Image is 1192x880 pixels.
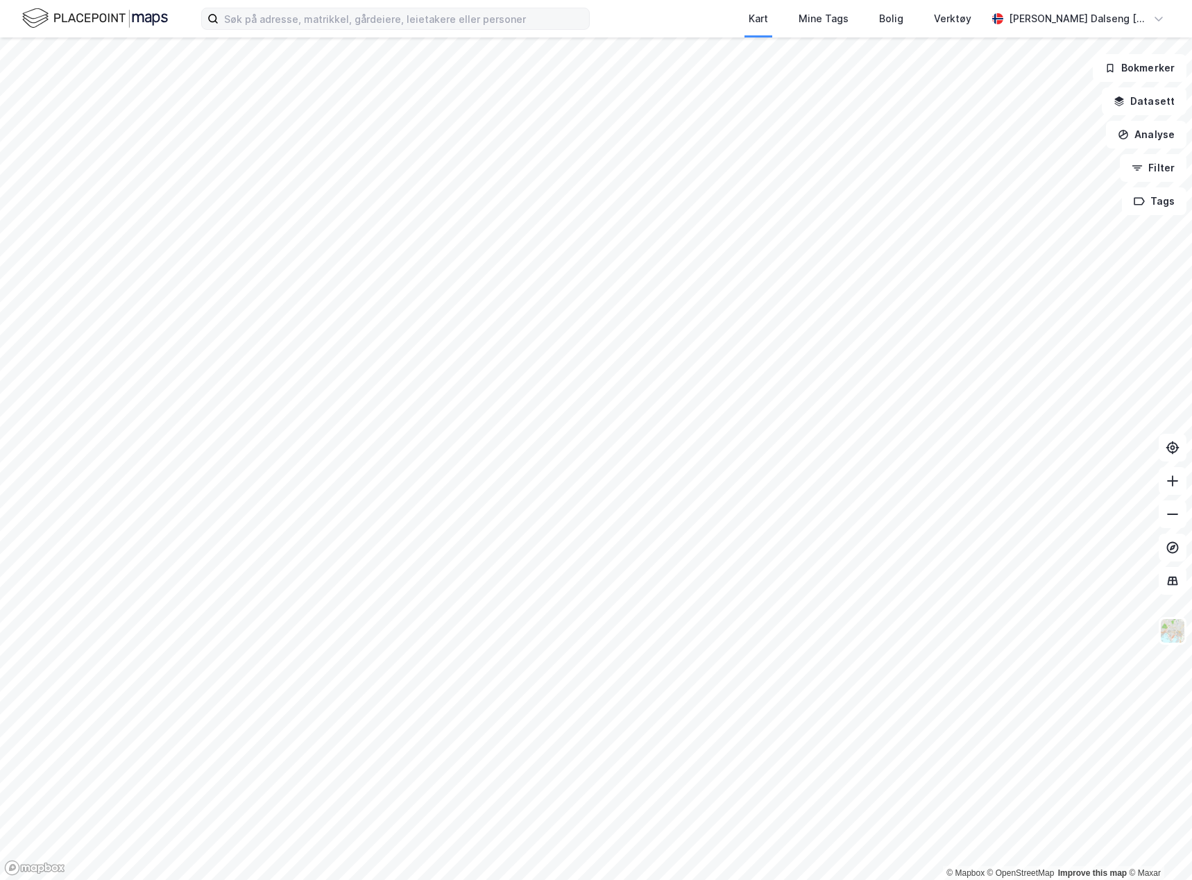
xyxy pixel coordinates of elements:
[799,10,849,27] div: Mine Tags
[1120,154,1186,182] button: Filter
[1123,813,1192,880] iframe: Chat Widget
[4,860,65,876] a: Mapbox homepage
[1106,121,1186,149] button: Analyse
[1159,618,1186,644] img: Z
[1058,868,1127,878] a: Improve this map
[987,868,1055,878] a: OpenStreetMap
[1102,87,1186,115] button: Datasett
[749,10,768,27] div: Kart
[1093,54,1186,82] button: Bokmerker
[1122,187,1186,215] button: Tags
[1009,10,1148,27] div: [PERSON_NAME] Dalseng [PERSON_NAME]
[934,10,971,27] div: Verktøy
[879,10,903,27] div: Bolig
[22,6,168,31] img: logo.f888ab2527a4732fd821a326f86c7f29.svg
[946,868,985,878] a: Mapbox
[1123,813,1192,880] div: Kontrollprogram for chat
[219,8,589,29] input: Søk på adresse, matrikkel, gårdeiere, leietakere eller personer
